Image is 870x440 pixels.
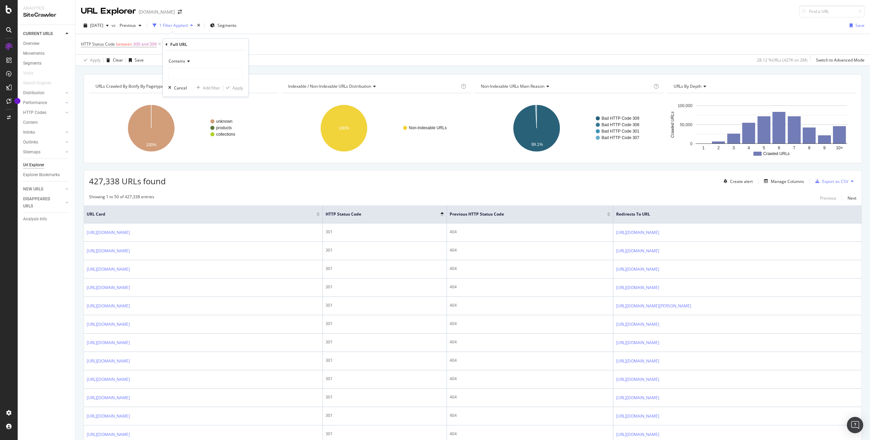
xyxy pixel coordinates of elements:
span: 300 and 399 [133,39,157,49]
div: NEW URLS [23,186,43,193]
div: 404 [450,302,610,308]
a: [URL][DOMAIN_NAME] [616,266,659,273]
div: 404 [450,247,610,253]
text: 100,000 [678,103,693,108]
button: Previous [820,194,836,202]
div: A chart. [474,99,664,158]
text: Bad HTTP Code 307 [602,135,640,140]
button: Segments [207,20,239,31]
span: URL Card [87,211,315,217]
text: 100% [339,126,349,131]
a: [URL][DOMAIN_NAME] [616,284,659,291]
div: Search Engines [23,80,51,87]
a: [URL][DOMAIN_NAME] [87,413,130,420]
text: collections [216,132,235,137]
a: [URL][DOMAIN_NAME] [87,321,130,328]
a: [URL][DOMAIN_NAME] [616,339,659,346]
div: Clear [113,57,123,63]
a: [URL][DOMAIN_NAME] [616,413,659,420]
text: 8 [808,146,811,150]
button: Save [126,55,144,66]
button: Clear [104,55,123,66]
button: Apply [81,55,101,66]
div: Sitemaps [23,149,40,156]
button: Switch to Advanced Mode [813,55,865,66]
svg: A chart. [89,99,278,158]
a: CURRENT URLS [23,30,64,37]
div: Apply [90,57,101,63]
div: Analytics [23,5,70,11]
div: Url Explorer [23,162,44,169]
button: Create alert [721,176,753,187]
a: Explorer Bookmarks [23,171,70,179]
a: [URL][DOMAIN_NAME] [616,229,659,236]
h4: URLs Crawled By Botify By pagetype [94,81,272,92]
div: times [196,22,202,29]
span: Contains [169,58,185,64]
div: 301 [326,266,444,272]
input: Find a URL [799,5,865,17]
div: 301 [326,394,444,400]
text: 99.1% [531,142,543,147]
div: DISAPPEARED URLS [23,196,57,210]
a: Url Explorer [23,162,70,169]
button: Add filter [194,84,220,91]
a: Inlinks [23,129,64,136]
span: URLs by Depth [674,83,701,89]
div: 301 [326,302,444,308]
svg: A chart. [282,99,471,158]
div: Segments [23,60,41,67]
button: Apply [223,84,243,91]
text: 0 [690,141,693,146]
div: 301 [326,321,444,327]
div: Outlinks [23,139,38,146]
h4: URLs by Depth [672,81,850,92]
div: Showing 1 to 50 of 427,338 entries [89,194,154,202]
span: HTTP Status Code [326,211,430,217]
a: DISAPPEARED URLS [23,196,64,210]
a: [URL][DOMAIN_NAME] [87,266,130,273]
span: Segments [217,22,237,28]
a: [URL][DOMAIN_NAME] [616,248,659,254]
div: Movements [23,50,45,57]
a: Segments [23,60,70,67]
svg: A chart. [667,99,856,158]
text: 1 [702,146,704,150]
div: Previous [820,195,836,201]
span: 427,338 URLs found [89,175,166,187]
text: Bad HTTP Code 308 [602,122,640,127]
a: [URL][DOMAIN_NAME] [616,431,659,438]
div: 301 [326,229,444,235]
a: [URL][DOMAIN_NAME] [87,394,130,401]
text: products [216,125,232,130]
span: HTTP Status Code [81,41,115,47]
div: Save [855,22,865,28]
span: 2025 Aug. 21st [90,22,103,28]
h4: Non-Indexable URLs Main Reason [480,81,652,92]
h4: Indexable / Non-Indexable URLs Distribution [287,81,459,92]
div: CURRENT URLS [23,30,53,37]
div: 404 [450,376,610,382]
div: Content [23,119,38,126]
div: Apply [232,85,243,91]
div: Export as CSV [822,179,848,184]
div: 301 [326,431,444,437]
div: 404 [450,284,610,290]
span: Previous [117,22,136,28]
a: [URL][DOMAIN_NAME] [87,339,130,346]
div: Distribution [23,89,45,97]
button: Next [848,194,856,202]
a: Sitemaps [23,149,64,156]
div: URL Explorer [81,5,136,17]
div: 404 [450,431,610,437]
span: Non-Indexable URLs Main Reason [481,83,544,89]
text: 3 [732,146,735,150]
div: 301 [326,247,444,253]
div: 404 [450,412,610,419]
text: 50,000 [680,122,693,127]
div: Create alert [730,179,753,184]
div: SiteCrawler [23,11,70,19]
a: [URL][DOMAIN_NAME] [87,248,130,254]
